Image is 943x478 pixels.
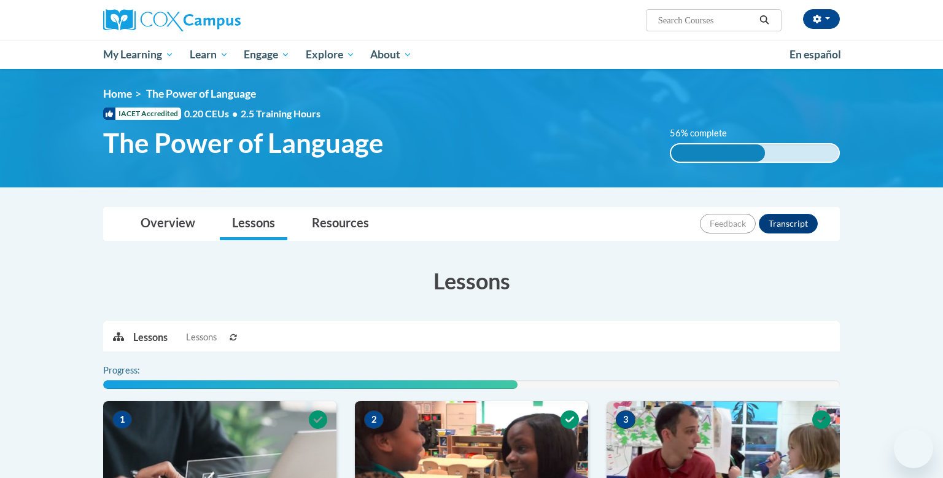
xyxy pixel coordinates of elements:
[298,41,363,69] a: Explore
[133,331,168,344] p: Lessons
[306,47,355,62] span: Explore
[782,42,849,68] a: En español
[232,108,238,119] span: •
[103,265,840,296] h3: Lessons
[700,214,756,233] button: Feedback
[186,331,217,344] span: Lessons
[657,13,755,28] input: Search Courses
[363,41,421,69] a: About
[755,13,774,28] button: Search
[220,208,287,240] a: Lessons
[112,410,132,429] span: 1
[85,41,858,69] div: Main menu
[790,48,841,61] span: En español
[244,47,290,62] span: Engage
[370,47,412,62] span: About
[671,144,765,162] div: 56% complete
[803,9,840,29] button: Account Settings
[128,208,208,240] a: Overview
[103,108,181,120] span: IACET Accredited
[103,87,132,100] a: Home
[300,208,381,240] a: Resources
[894,429,933,468] iframe: Button to launch messaging window
[364,410,384,429] span: 2
[190,47,228,62] span: Learn
[103,127,384,159] span: The Power of Language
[616,410,635,429] span: 3
[103,47,174,62] span: My Learning
[182,41,236,69] a: Learn
[236,41,298,69] a: Engage
[241,108,320,119] span: 2.5 Training Hours
[670,127,740,140] label: 56% complete
[103,9,241,31] img: Cox Campus
[103,9,336,31] a: Cox Campus
[103,364,174,377] label: Progress:
[146,87,256,100] span: The Power of Language
[759,214,818,233] button: Transcript
[95,41,182,69] a: My Learning
[184,107,241,120] span: 0.20 CEUs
